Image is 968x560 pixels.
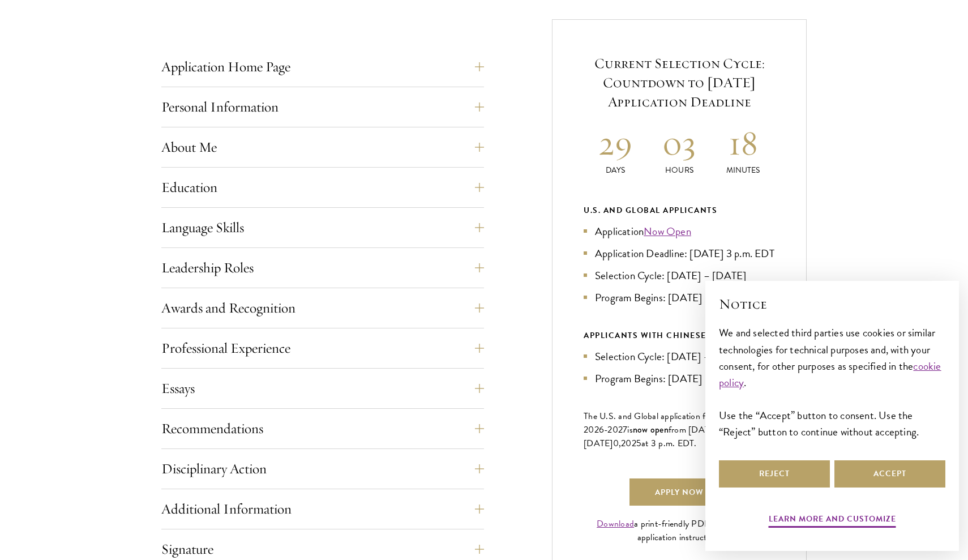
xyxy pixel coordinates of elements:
span: 5 [636,437,641,450]
p: Minutes [711,164,775,176]
li: Application [584,223,775,240]
button: Education [161,174,484,201]
span: 202 [621,437,636,450]
span: at 3 p.m. EDT. [641,437,697,450]
button: Accept [834,460,945,488]
h5: Current Selection Cycle: Countdown to [DATE] Application Deadline [584,54,775,112]
li: Program Begins: [DATE] [584,370,775,387]
div: APPLICANTS WITH CHINESE PASSPORTS [584,328,775,343]
button: Personal Information [161,93,484,121]
span: 0 [613,437,619,450]
h2: 18 [711,122,775,164]
button: Disciplinary Action [161,455,484,482]
a: Download [597,517,634,531]
a: Apply Now [629,478,729,506]
button: Professional Experience [161,335,484,362]
a: cookie policy [719,358,941,391]
div: U.S. and Global Applicants [584,203,775,217]
button: Awards and Recognition [161,294,484,322]
span: -202 [604,423,623,437]
span: from [DATE], [669,423,720,437]
button: Additional Information [161,495,484,523]
span: The U.S. and Global application for the class of 202 [584,409,757,437]
button: Essays [161,375,484,402]
h2: Notice [719,294,945,314]
li: Selection Cycle: [DATE] – [DATE] [584,348,775,365]
button: Application Home Page [161,53,484,80]
span: , [619,437,621,450]
span: 7 [623,423,627,437]
h2: 29 [584,122,648,164]
p: Hours [648,164,712,176]
li: Application Deadline: [DATE] 3 p.m. EDT [584,245,775,262]
span: to [DATE] [584,423,748,450]
button: Recommendations [161,415,484,442]
button: Learn more and customize [769,512,896,529]
h2: 03 [648,122,712,164]
span: now open [633,423,669,436]
div: We and selected third parties use cookies or similar technologies for technical purposes and, wit... [719,324,945,439]
li: Program Begins: [DATE] [584,289,775,306]
div: a print-friendly PDF version of the application instructions [584,517,775,544]
a: Now Open [644,223,691,240]
span: is [627,423,633,437]
span: 6 [599,423,604,437]
button: About Me [161,134,484,161]
button: Language Skills [161,214,484,241]
button: Reject [719,460,830,488]
button: Leadership Roles [161,254,484,281]
li: Selection Cycle: [DATE] – [DATE] [584,267,775,284]
p: Days [584,164,648,176]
